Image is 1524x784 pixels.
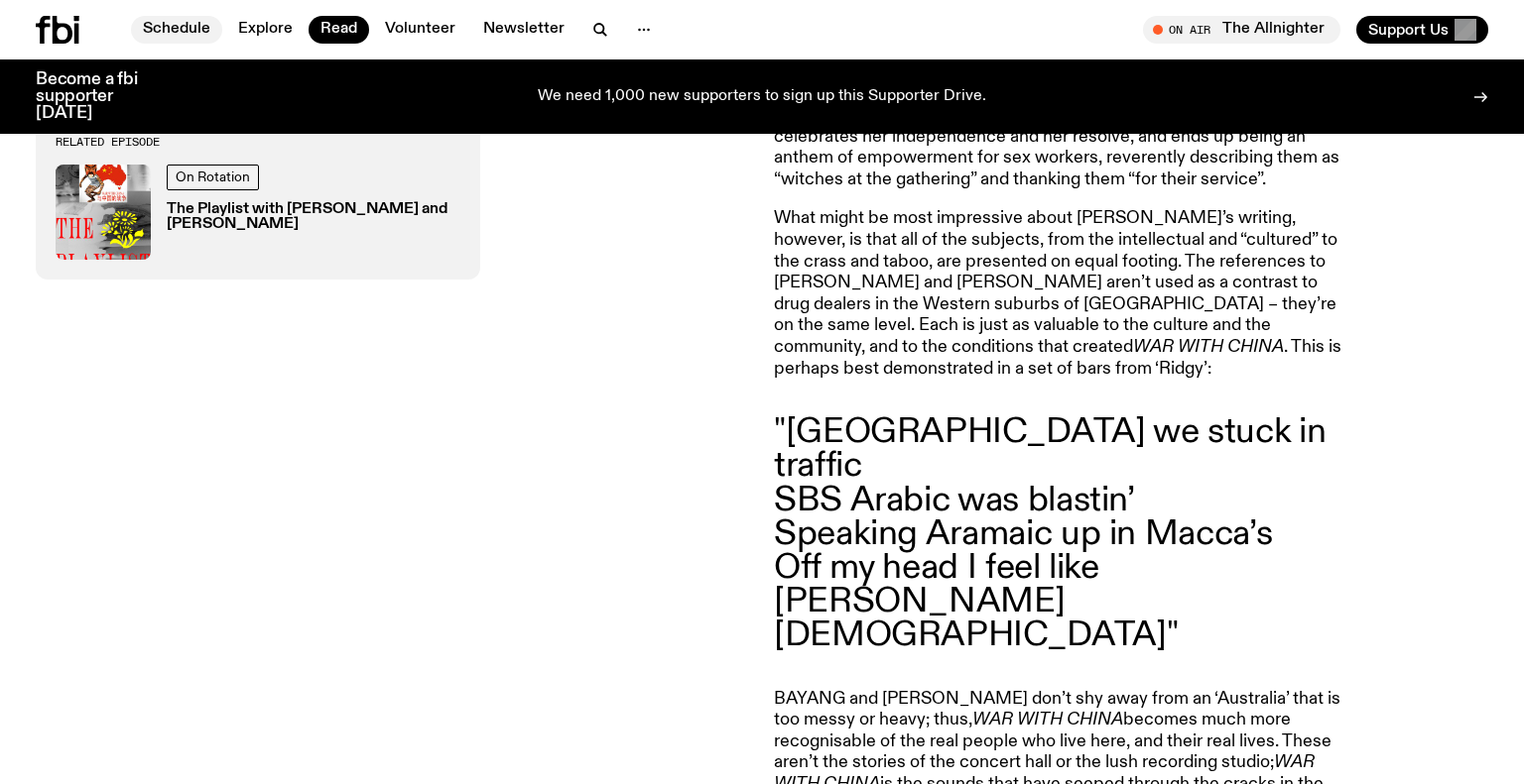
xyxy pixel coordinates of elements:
[56,165,460,260] a: On RotationThe Playlist with [PERSON_NAME] and [PERSON_NAME]
[373,16,467,44] a: Volunteer
[774,415,1345,652] blockquote: "[GEOGRAPHIC_DATA] we stuck in traffic SBS Arabic was blastin’ Speaking Aramaic up in Macca’s Off...
[36,71,163,122] h3: Become a fbi supporter [DATE]
[131,16,222,44] a: Schedule
[226,16,305,44] a: Explore
[167,202,460,232] h3: The Playlist with [PERSON_NAME] and [PERSON_NAME]
[471,16,576,44] a: Newsletter
[1143,16,1340,44] button: On AirThe Allnighter
[774,208,1345,380] p: What might be most impressive about [PERSON_NAME]’s writing, however, is that all of the subjects...
[309,16,369,44] a: Read
[1368,21,1449,39] span: Support Us
[972,711,1123,728] em: WAR WITH CHINA
[1133,338,1284,356] em: WAR WITH CHINA
[1356,16,1488,44] button: Support Us
[538,88,986,106] p: We need 1,000 new supporters to sign up this Supporter Drive.
[56,137,460,148] h3: Related Episode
